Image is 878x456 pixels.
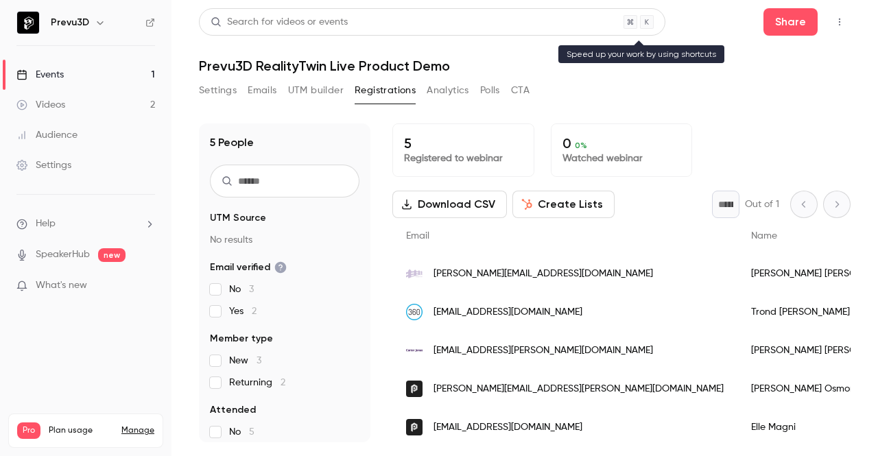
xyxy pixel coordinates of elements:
[562,152,681,165] p: Watched webinar
[512,191,615,218] button: Create Lists
[427,80,469,101] button: Analytics
[434,344,653,358] span: [EMAIL_ADDRESS][PERSON_NAME][DOMAIN_NAME]
[434,420,582,435] span: [EMAIL_ADDRESS][DOMAIN_NAME]
[17,12,39,34] img: Prevu3D
[49,425,113,436] span: Plan usage
[575,141,587,150] span: 0 %
[211,15,348,29] div: Search for videos or events
[36,248,90,262] a: SpeakerHub
[763,8,818,36] button: Share
[210,211,266,225] span: UTM Source
[36,217,56,231] span: Help
[16,158,71,172] div: Settings
[17,422,40,439] span: Pro
[434,267,653,281] span: [PERSON_NAME][EMAIL_ADDRESS][DOMAIN_NAME]
[288,80,344,101] button: UTM builder
[199,80,237,101] button: Settings
[51,16,89,29] h6: Prevu3D
[392,191,507,218] button: Download CSV
[248,80,276,101] button: Emails
[210,332,273,346] span: Member type
[406,265,423,282] img: insepes.co.uk
[121,425,154,436] a: Manage
[480,80,500,101] button: Polls
[229,304,257,318] span: Yes
[16,128,78,142] div: Audience
[210,403,256,417] span: Attended
[281,378,285,387] span: 2
[249,427,254,437] span: 5
[257,356,261,365] span: 3
[229,354,261,368] span: New
[16,217,155,231] li: help-dropdown-opener
[210,134,254,151] h1: 5 People
[511,80,530,101] button: CTA
[98,248,126,262] span: new
[406,419,423,435] img: prevu3d.com
[16,98,65,112] div: Videos
[434,382,724,396] span: [PERSON_NAME][EMAIL_ADDRESS][PERSON_NAME][DOMAIN_NAME]
[404,135,523,152] p: 5
[406,231,429,241] span: Email
[406,381,423,397] img: prevu3d.com
[355,80,416,101] button: Registrations
[249,285,254,294] span: 3
[562,135,681,152] p: 0
[406,349,423,352] img: carterjonas.co.uk
[252,307,257,316] span: 2
[404,152,523,165] p: Registered to webinar
[229,376,285,389] span: Returning
[745,197,779,211] p: Out of 1
[229,283,254,296] span: No
[210,261,287,274] span: Email verified
[199,58,851,74] h1: Prevu3D RealityTwin Live Product Demo
[406,304,423,320] img: visual360.no
[210,233,359,247] p: No results
[16,68,64,82] div: Events
[434,305,582,320] span: [EMAIL_ADDRESS][DOMAIN_NAME]
[229,425,254,439] span: No
[36,278,87,293] span: What's new
[751,231,777,241] span: Name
